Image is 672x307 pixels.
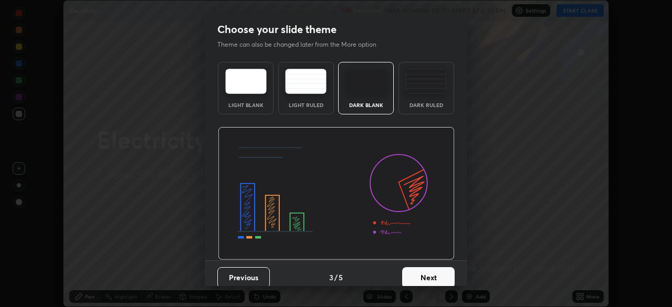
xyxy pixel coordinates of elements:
img: lightTheme.e5ed3b09.svg [225,69,267,94]
img: darkThemeBanner.d06ce4a2.svg [218,127,455,260]
div: Light Blank [225,102,267,108]
img: darkRuledTheme.de295e13.svg [405,69,447,94]
button: Next [402,267,455,288]
img: lightRuledTheme.5fabf969.svg [285,69,327,94]
img: darkTheme.f0cc69e5.svg [345,69,387,94]
button: Previous [217,267,270,288]
h4: 5 [339,272,343,283]
div: Dark Blank [345,102,387,108]
div: Light Ruled [285,102,327,108]
h4: 3 [329,272,333,283]
p: Theme can also be changed later from the More option [217,40,387,49]
h2: Choose your slide theme [217,23,337,36]
div: Dark Ruled [405,102,447,108]
h4: / [334,272,338,283]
